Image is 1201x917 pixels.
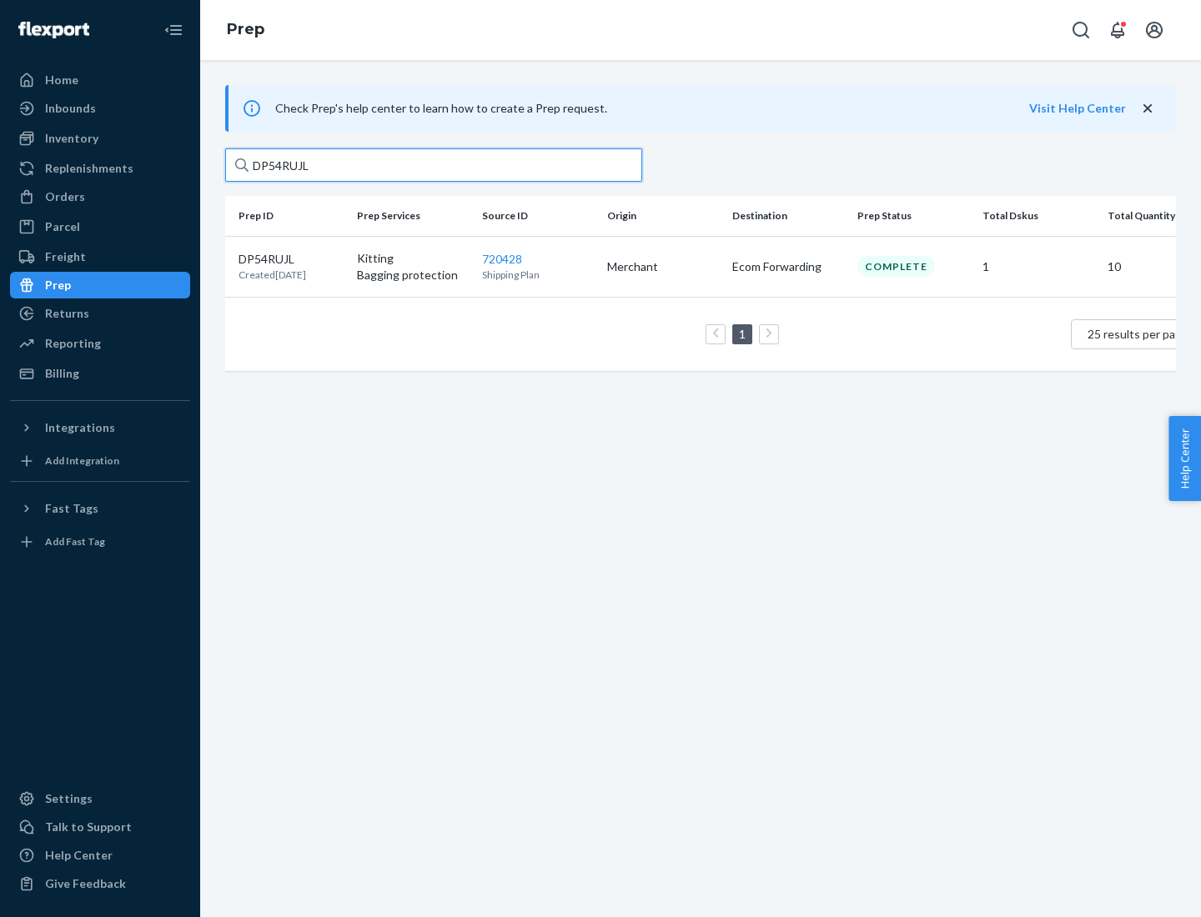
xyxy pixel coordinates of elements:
[45,453,119,468] div: Add Integration
[1088,327,1188,341] span: 25 results per page
[18,22,89,38] img: Flexport logo
[726,196,851,236] th: Destination
[736,327,749,341] a: Page 1 is your current page
[45,130,98,147] div: Inventory
[45,819,132,835] div: Talk to Support
[10,495,190,522] button: Fast Tags
[1168,416,1201,501] button: Help Center
[357,250,469,267] p: Kitting
[45,305,89,322] div: Returns
[45,875,126,892] div: Give Feedback
[45,277,71,293] div: Prep
[1138,13,1171,47] button: Open account menu
[214,6,278,54] ol: breadcrumbs
[982,258,1094,275] p: 1
[976,196,1101,236] th: Total Dskus
[1139,100,1156,118] button: close
[45,100,96,117] div: Inbounds
[239,268,306,282] p: Created [DATE]
[45,218,80,235] div: Parcel
[10,272,190,298] a: Prep
[10,155,190,182] a: Replenishments
[10,360,190,387] a: Billing
[851,196,976,236] th: Prep Status
[10,842,190,869] a: Help Center
[10,243,190,270] a: Freight
[45,335,101,352] div: Reporting
[10,67,190,93] a: Home
[225,148,642,182] input: Search prep jobs
[45,419,115,436] div: Integrations
[45,790,93,807] div: Settings
[10,125,190,152] a: Inventory
[1101,13,1134,47] button: Open notifications
[225,196,350,236] th: Prep ID
[350,196,475,236] th: Prep Services
[10,414,190,441] button: Integrations
[1029,100,1126,117] button: Visit Help Center
[45,188,85,205] div: Orders
[10,95,190,122] a: Inbounds
[45,160,133,177] div: Replenishments
[227,20,264,38] a: Prep
[475,196,600,236] th: Source ID
[45,500,98,517] div: Fast Tags
[10,330,190,357] a: Reporting
[10,183,190,210] a: Orders
[482,268,594,282] p: Shipping Plan
[45,365,79,382] div: Billing
[10,814,190,840] a: Talk to Support
[10,785,190,812] a: Settings
[482,252,522,266] a: 720428
[600,196,726,236] th: Origin
[357,267,469,283] p: Bagging protection
[239,251,306,268] p: DP54RUJL
[45,248,86,265] div: Freight
[607,258,719,275] p: Merchant
[157,13,190,47] button: Close Navigation
[10,870,190,897] button: Give Feedback
[275,101,607,115] span: Check Prep's help center to learn how to create a Prep request.
[10,448,190,474] a: Add Integration
[45,847,113,864] div: Help Center
[1064,13,1098,47] button: Open Search Box
[857,256,935,277] div: Complete
[45,534,105,549] div: Add Fast Tag
[10,529,190,555] a: Add Fast Tag
[45,72,78,88] div: Home
[10,213,190,240] a: Parcel
[732,258,844,275] p: Ecom Forwarding
[10,300,190,327] a: Returns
